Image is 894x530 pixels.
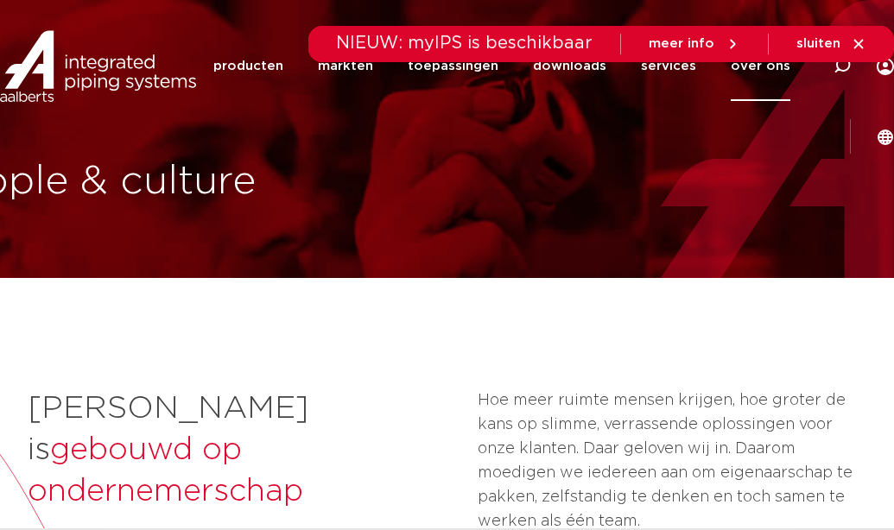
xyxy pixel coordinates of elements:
span: meer info [649,37,714,50]
a: producten [213,31,283,101]
a: toepassingen [408,31,498,101]
a: markten [318,31,373,101]
div: my IPS [877,31,894,101]
a: sluiten [796,36,866,52]
a: services [641,31,696,101]
a: downloads [533,31,606,101]
h2: [PERSON_NAME] is [28,388,460,513]
a: over ons [731,31,790,101]
span: gebouwd op ondernemerschap [28,434,303,507]
nav: Menu [213,31,790,101]
span: NIEUW: myIPS is beschikbaar [336,35,593,52]
span: sluiten [796,37,840,50]
a: meer info [649,36,740,52]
